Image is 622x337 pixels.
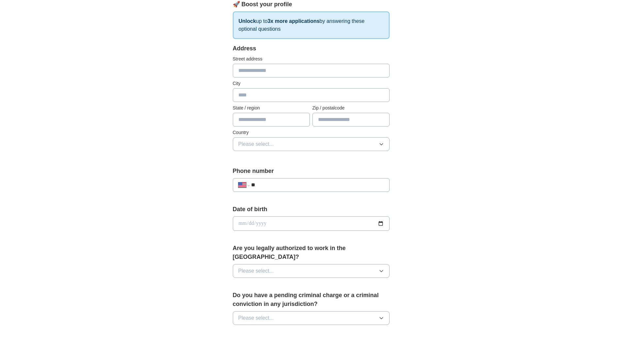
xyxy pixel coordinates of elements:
label: Zip / postalcode [312,105,390,111]
button: Please select... [233,311,390,325]
strong: Unlock [239,18,256,24]
button: Please select... [233,137,390,151]
label: Date of birth [233,205,390,214]
label: Do you have a pending criminal charge or a criminal conviction in any jurisdiction? [233,291,390,309]
span: Please select... [238,140,274,148]
p: up to by answering these optional questions [233,11,390,39]
label: Phone number [233,167,390,176]
label: Country [233,129,390,136]
span: Please select... [238,267,274,275]
span: Please select... [238,314,274,322]
button: Please select... [233,264,390,278]
label: Street address [233,56,390,62]
label: City [233,80,390,87]
strong: 3x more applications [267,18,319,24]
label: Are you legally authorized to work in the [GEOGRAPHIC_DATA]? [233,244,390,261]
label: State / region [233,105,310,111]
div: Address [233,44,390,53]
